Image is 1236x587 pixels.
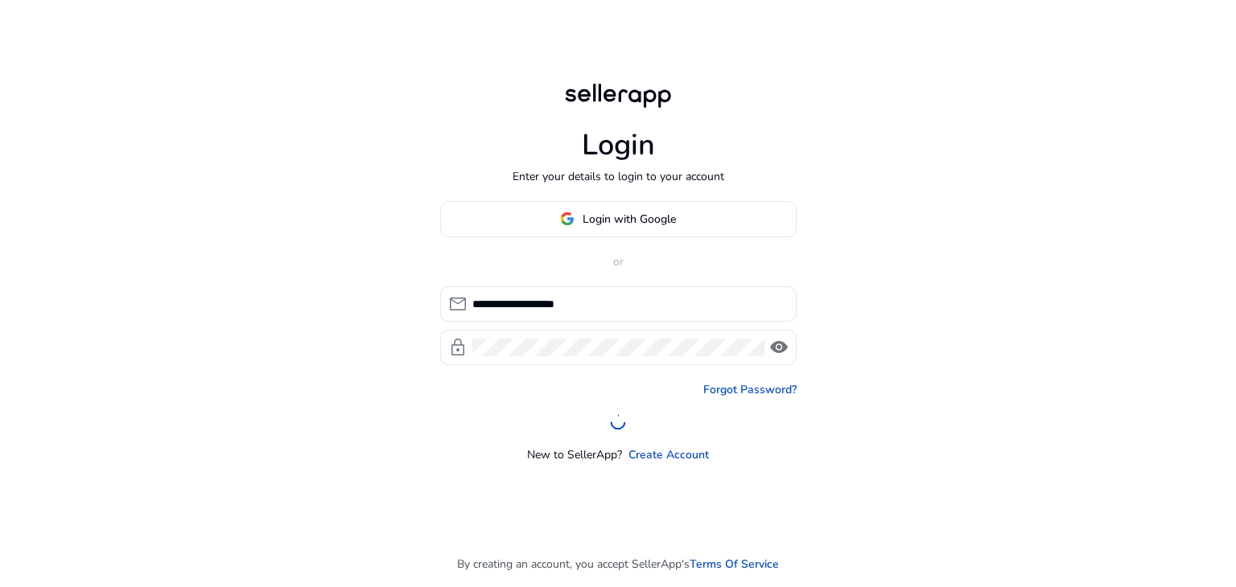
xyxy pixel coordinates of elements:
[560,211,575,226] img: google-logo.svg
[513,168,724,185] p: Enter your details to login to your account
[440,253,797,270] p: or
[769,338,789,357] span: visibility
[690,556,779,573] a: Terms Of Service
[527,446,622,463] p: New to SellerApp?
[448,294,468,314] span: mail
[628,446,709,463] a: Create Account
[583,211,676,228] span: Login with Google
[440,201,797,237] button: Login with Google
[448,338,468,357] span: lock
[582,128,655,162] h1: Login
[703,381,797,398] a: Forgot Password?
